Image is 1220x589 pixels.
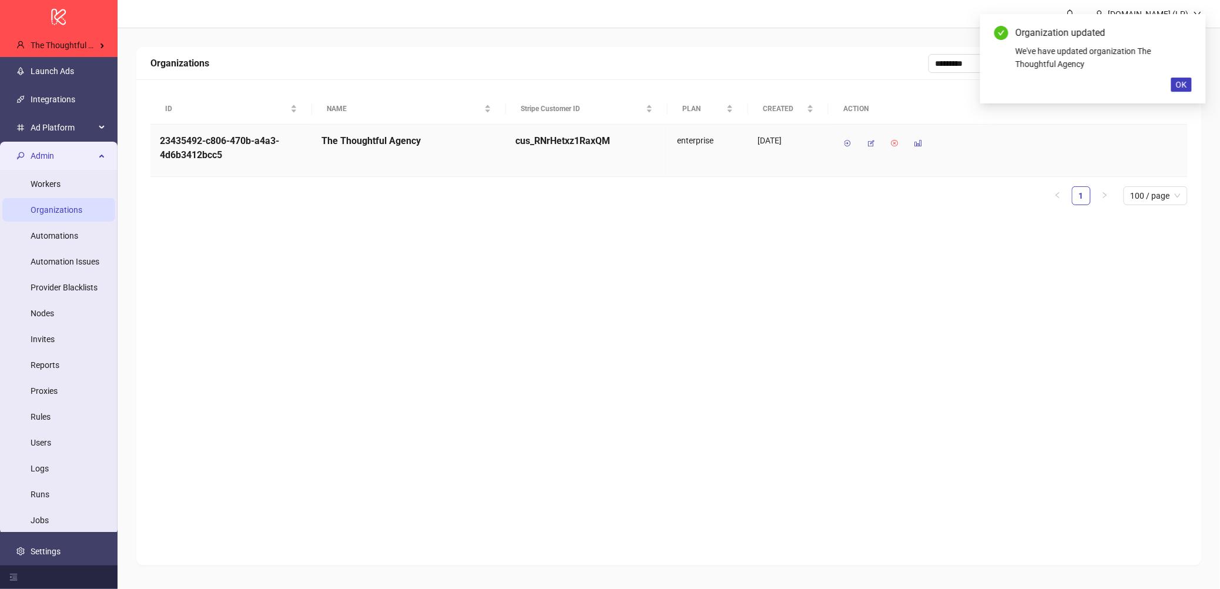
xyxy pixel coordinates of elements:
a: Close [1179,26,1192,39]
div: Organization updated [1015,26,1192,40]
span: check-circle [994,26,1008,40]
span: OK [1176,80,1187,89]
div: We've have updated organization The Thoughtful Agency [1015,45,1192,71]
button: OK [1171,78,1192,92]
